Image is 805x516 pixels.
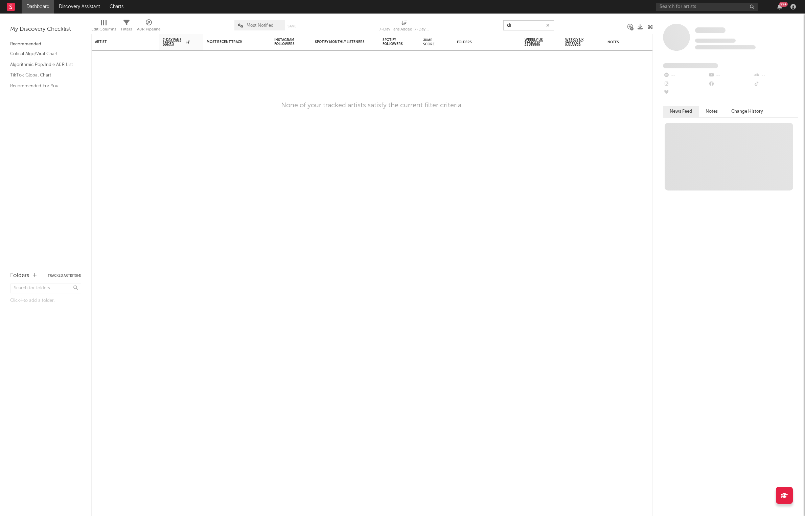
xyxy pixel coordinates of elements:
span: Weekly UK Streams [565,38,591,46]
input: Search for folders... [10,284,81,293]
a: TikTok Global Chart [10,71,74,79]
button: Change History [724,106,770,117]
div: Folders [10,272,29,280]
div: -- [753,71,798,80]
div: -- [663,80,708,89]
div: Edit Columns [91,25,116,33]
div: Filters [121,25,132,33]
span: 0 fans last week [695,45,756,49]
div: -- [708,80,753,89]
span: 7-Day Fans Added [163,38,184,46]
div: Click to add a folder. [10,297,81,305]
div: Notes [607,40,675,44]
a: Algorithmic Pop/Indie A&R List [10,61,74,68]
input: Search... [503,20,554,30]
button: News Feed [663,106,699,117]
span: Some Artist [695,27,726,33]
div: -- [708,71,753,80]
a: Some Artist [695,27,726,34]
div: 7-Day Fans Added (7-Day Fans Added) [379,25,430,33]
div: 99 + [779,2,788,7]
div: Recommended [10,40,81,48]
div: None of your tracked artists satisfy the current filter criteria. [281,102,463,110]
div: Folders [457,40,508,44]
div: -- [663,89,708,97]
button: 99+ [777,4,782,9]
div: -- [663,71,708,80]
div: A&R Pipeline [137,17,161,37]
div: -- [753,80,798,89]
div: A&R Pipeline [137,25,161,33]
button: Save [287,24,296,28]
span: Most Notified [247,23,274,28]
button: Notes [699,106,724,117]
div: Spotify Followers [383,38,406,46]
div: Instagram Followers [274,38,298,46]
div: Edit Columns [91,17,116,37]
div: Artist [95,40,146,44]
button: Tracked Artists(4) [48,274,81,277]
div: 7-Day Fans Added (7-Day Fans Added) [379,17,430,37]
div: Jump Score [423,38,440,46]
span: Fans Added by Platform [663,63,718,68]
span: Weekly US Streams [525,38,548,46]
input: Search for artists [656,3,758,11]
a: Critical Algo/Viral Chart [10,50,74,58]
a: Recommended For You [10,82,74,90]
div: Most Recent Track [207,40,257,44]
div: Spotify Monthly Listeners [315,40,366,44]
div: Filters [121,17,132,37]
span: Tracking Since: [DATE] [695,39,736,43]
div: My Discovery Checklist [10,25,81,33]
